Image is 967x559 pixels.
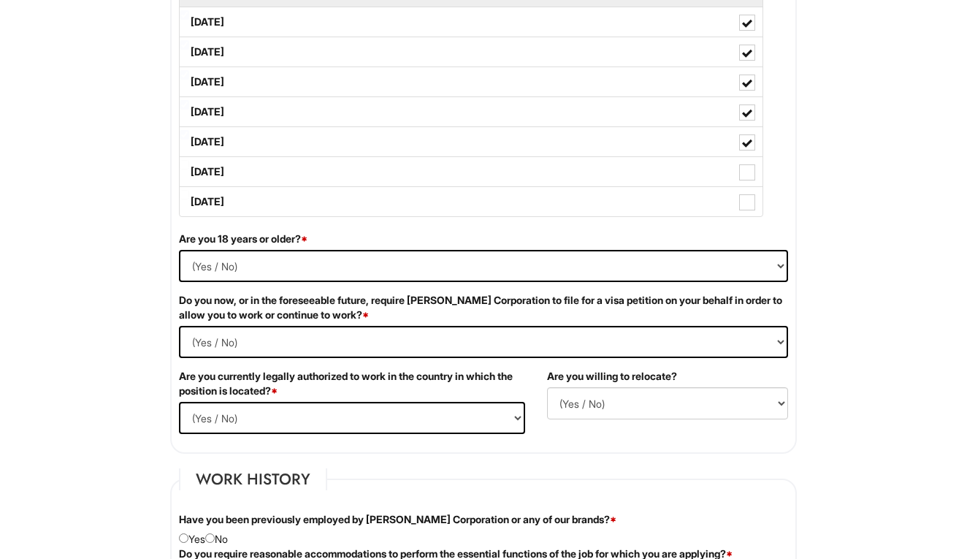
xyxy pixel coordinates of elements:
[547,369,677,384] label: Are you willing to relocate?
[179,293,788,322] label: Do you now, or in the foreseeable future, require [PERSON_NAME] Corporation to file for a visa pe...
[180,7,762,37] label: [DATE]
[179,369,525,398] label: Are you currently legally authorized to work in the country in which the position is located?
[180,187,762,216] label: [DATE]
[179,326,788,358] select: (Yes / No)
[180,67,762,96] label: [DATE]
[179,402,525,434] select: (Yes / No)
[179,468,327,490] legend: Work History
[180,37,762,66] label: [DATE]
[180,157,762,186] label: [DATE]
[179,250,788,282] select: (Yes / No)
[179,232,307,246] label: Are you 18 years or older?
[547,387,788,419] select: (Yes / No)
[180,97,762,126] label: [DATE]
[180,127,762,156] label: [DATE]
[168,512,799,547] div: Yes No
[179,512,616,527] label: Have you been previously employed by [PERSON_NAME] Corporation or any of our brands?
